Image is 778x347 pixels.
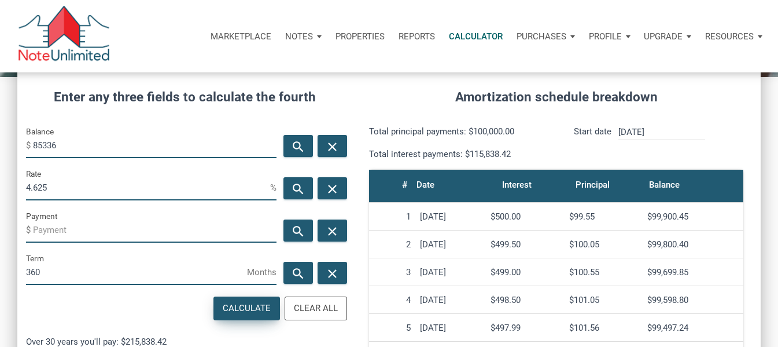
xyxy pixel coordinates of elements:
i: search [291,139,305,154]
div: $100.05 [569,239,639,250]
h4: Amortization schedule breakdown [360,87,752,107]
div: Interest [502,177,532,193]
input: Rate [26,174,270,200]
p: Marketplace [211,31,271,42]
p: Reports [399,31,435,42]
button: Notes [278,19,329,54]
p: Resources [705,31,754,42]
div: $101.56 [569,323,639,333]
button: close [318,220,347,242]
i: search [291,224,305,238]
span: $ [26,136,33,155]
div: [DATE] [420,211,481,222]
div: Clear All [294,302,338,315]
p: Start date [574,125,611,161]
button: Clear All [285,297,347,320]
div: 5 [374,323,411,333]
p: Notes [285,31,313,42]
button: search [283,135,313,157]
div: [DATE] [420,239,481,250]
div: $99,699.85 [647,267,739,277]
a: Calculator [442,19,510,54]
div: Date [416,177,434,193]
div: $499.00 [491,267,560,277]
p: Profile [589,31,622,42]
button: Upgrade [637,19,698,54]
i: close [326,139,340,154]
div: Principal [576,177,610,193]
span: Months [247,263,276,282]
input: Balance [33,132,276,158]
div: 1 [374,211,411,222]
div: $99.55 [569,211,639,222]
button: Reports [392,19,442,54]
button: search [283,177,313,199]
i: search [291,181,305,196]
p: Purchases [517,31,566,42]
p: Total principal payments: $100,000.00 [369,125,547,138]
button: Resources [698,19,769,54]
div: $499.50 [491,239,560,250]
input: Payment [33,217,276,243]
button: search [283,262,313,284]
button: Purchases [510,19,582,54]
div: 2 [374,239,411,250]
img: NoteUnlimited [17,6,110,67]
label: Payment [26,209,57,223]
button: Marketplace [204,19,278,54]
div: $497.99 [491,323,560,333]
div: $99,900.45 [647,211,739,222]
div: $500.00 [491,211,560,222]
span: $ [26,221,33,239]
label: Balance [26,125,54,138]
p: Properties [335,31,385,42]
div: [DATE] [420,295,481,305]
button: close [318,135,347,157]
p: Upgrade [644,31,683,42]
h4: Enter any three fields to calculate the fourth [26,87,343,107]
div: $99,598.80 [647,295,739,305]
label: Rate [26,167,41,181]
div: $100.55 [569,267,639,277]
button: search [283,220,313,242]
p: Calculator [449,31,503,42]
div: Balance [649,177,680,193]
div: Calculate [223,302,271,315]
button: close [318,177,347,199]
i: close [326,266,340,280]
div: $99,497.24 [647,323,739,333]
i: close [326,181,340,196]
div: [DATE] [420,267,481,277]
div: # [402,177,407,193]
div: $101.05 [569,295,639,305]
div: $498.50 [491,295,560,305]
div: 3 [374,267,411,277]
p: Total interest payments: $115,838.42 [369,147,547,161]
span: % [270,178,276,197]
div: $99,800.40 [647,239,739,250]
button: Profile [582,19,637,54]
input: Term [26,259,247,285]
label: Term [26,251,44,265]
i: search [291,266,305,280]
button: Calculate [213,297,280,320]
button: close [318,262,347,284]
div: [DATE] [420,323,481,333]
div: 4 [374,295,411,305]
i: close [326,224,340,238]
a: Properties [329,19,392,54]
